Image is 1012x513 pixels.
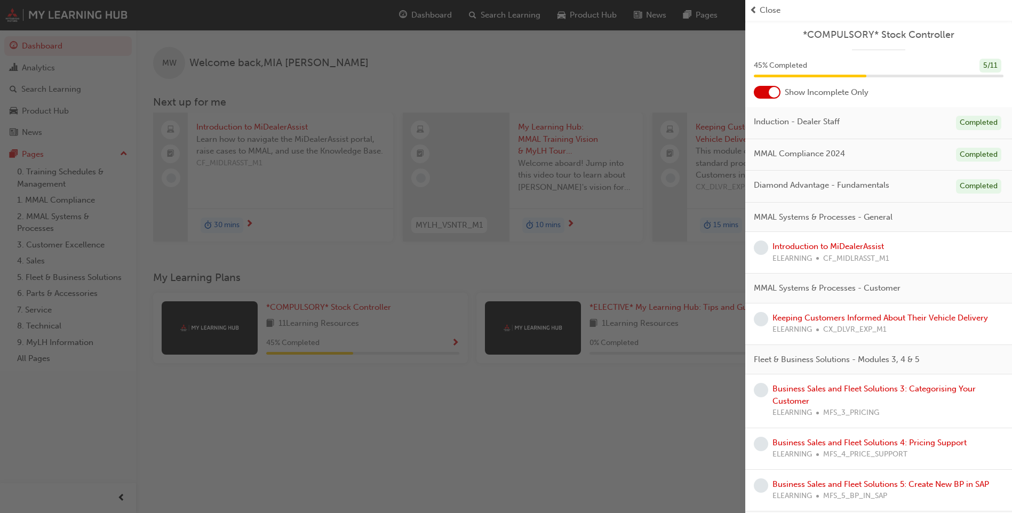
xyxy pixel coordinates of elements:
[772,384,976,406] a: Business Sales and Fleet Solutions 3: Categorising Your Customer
[754,148,845,160] span: MMAL Compliance 2024
[823,324,887,336] span: CX_DLVR_EXP_M1
[772,479,989,489] a: Business Sales and Fleet Solutions 5: Create New BP in SAP
[750,4,1008,17] button: prev-iconClose
[785,86,868,99] span: Show Incomplete Only
[823,490,887,502] span: MFS_5_BP_IN_SAP
[772,448,812,461] span: ELEARNING
[754,179,889,191] span: Diamond Advantage - Fundamentals
[754,312,768,326] span: learningRecordVerb_NONE-icon
[754,241,768,255] span: learningRecordVerb_NONE-icon
[823,253,889,265] span: CF_MIDLRASST_M1
[956,179,1001,194] div: Completed
[979,59,1001,73] div: 5 / 11
[772,407,812,419] span: ELEARNING
[754,29,1003,41] a: *COMPULSORY* Stock Controller
[823,407,879,419] span: MFS_3_PRICING
[772,242,884,251] a: Introduction to MiDealerAssist
[754,60,807,72] span: 45 % Completed
[754,383,768,397] span: learningRecordVerb_NONE-icon
[772,324,812,336] span: ELEARNING
[754,116,840,128] span: Induction - Dealer Staff
[772,253,812,265] span: ELEARNING
[956,148,1001,162] div: Completed
[772,490,812,502] span: ELEARNING
[750,4,758,17] span: prev-icon
[754,437,768,451] span: learningRecordVerb_NONE-icon
[772,313,988,323] a: Keeping Customers Informed About Their Vehicle Delivery
[754,354,919,366] span: Fleet & Business Solutions - Modules 3, 4 & 5
[754,478,768,493] span: learningRecordVerb_NONE-icon
[823,448,907,461] span: MFS_4_PRICE_SUPPORT
[956,116,1001,130] div: Completed
[754,282,901,294] span: MMAL Systems & Processes - Customer
[760,4,780,17] span: Close
[754,211,893,223] span: MMAL Systems & Processes - General
[772,438,967,447] a: Business Sales and Fleet Solutions 4: Pricing Support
